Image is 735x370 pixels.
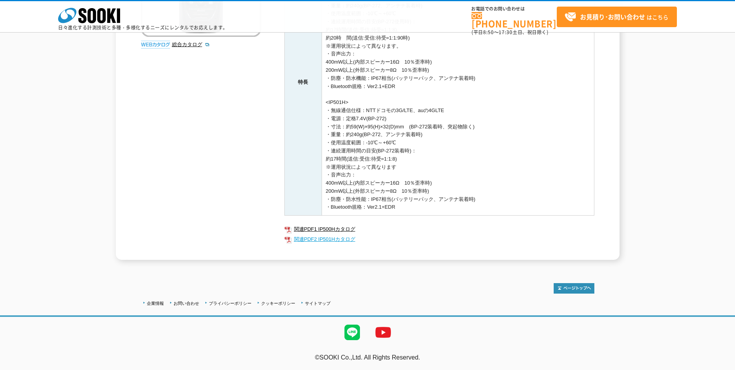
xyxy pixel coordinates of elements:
[284,224,594,234] a: 関連PDF1 IP500Hカタログ
[472,29,548,36] span: (平日 ～ 土日、祝日除く)
[337,317,368,348] img: LINE
[172,41,210,47] a: 総合カタログ
[565,11,668,23] span: はこちら
[580,12,645,21] strong: お見積り･お問い合わせ
[58,25,228,30] p: 日々進化する計測技術と多種・多様化するニーズにレンタルでお応えします。
[554,283,594,294] img: トップページへ
[305,301,330,306] a: サイトマップ
[499,29,513,36] span: 17:30
[141,41,170,48] img: webカタログ
[483,29,494,36] span: 8:50
[147,301,164,306] a: 企業情報
[174,301,199,306] a: お問い合わせ
[557,7,677,27] a: お見積り･お問い合わせはこちら
[705,362,735,369] a: テストMail
[284,234,594,244] a: 関連PDF2 IP501Hカタログ
[472,12,557,28] a: [PHONE_NUMBER]
[368,317,399,348] img: YouTube
[209,301,251,306] a: プライバシーポリシー
[472,7,557,11] span: お電話でのお問い合わせは
[261,301,295,306] a: クッキーポリシー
